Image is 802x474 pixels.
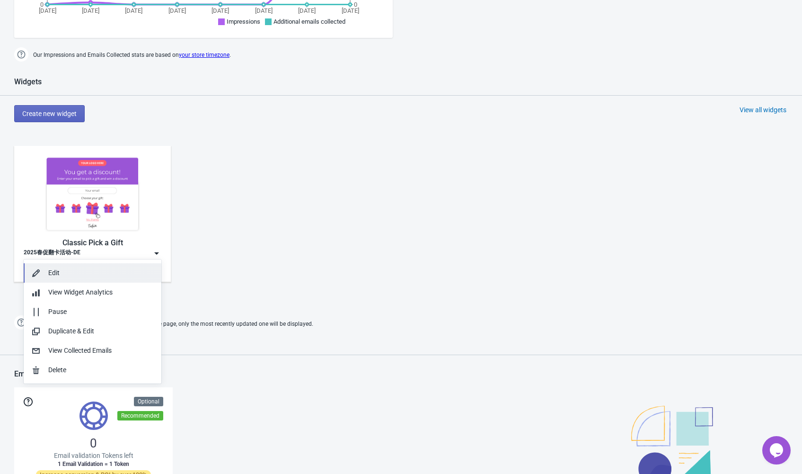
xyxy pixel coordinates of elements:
[134,397,163,406] div: Optional
[24,283,161,302] button: View Widget Analytics
[24,322,161,341] button: Duplicate & Edit
[24,155,161,233] img: gift_game.jpg
[48,288,113,296] span: View Widget Analytics
[48,326,154,336] div: Duplicate & Edit
[342,7,359,14] tspan: [DATE]
[168,7,186,14] tspan: [DATE]
[22,110,77,117] span: Create new widget
[125,7,142,14] tspan: [DATE]
[354,1,357,8] tspan: 0
[14,315,28,330] img: help.png
[48,365,154,375] div: Delete
[82,7,99,14] tspan: [DATE]
[90,436,97,451] span: 0
[152,249,161,258] img: dropdown.png
[24,360,161,380] button: Delete
[39,7,56,14] tspan: [DATE]
[54,451,133,460] span: Email validation Tokens left
[179,52,229,58] a: your store timezone
[117,411,163,420] div: Recommended
[58,460,129,468] span: 1 Email Validation = 1 Token
[227,18,260,25] span: Impressions
[48,346,154,356] div: View Collected Emails
[24,249,80,258] div: 2025春促翻卡活动-DE
[48,307,154,317] div: Pause
[298,7,316,14] tspan: [DATE]
[40,1,44,8] tspan: 0
[24,341,161,360] button: View Collected Emails
[740,105,786,115] div: View all widgets
[33,316,313,332] span: If two Widgets are enabled and targeting the same page, only the most recently updated one will b...
[24,237,161,249] div: Classic Pick a Gift
[79,402,108,430] img: tokens.svg
[762,436,793,465] iframe: chat widget
[273,18,345,25] span: Additional emails collected
[14,105,85,122] button: Create new widget
[255,7,273,14] tspan: [DATE]
[14,47,28,62] img: help.png
[48,268,154,278] div: Edit
[33,47,231,63] span: Our Impressions and Emails Collected stats are based on .
[212,7,229,14] tspan: [DATE]
[24,302,161,322] button: Pause
[24,263,161,283] button: Edit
